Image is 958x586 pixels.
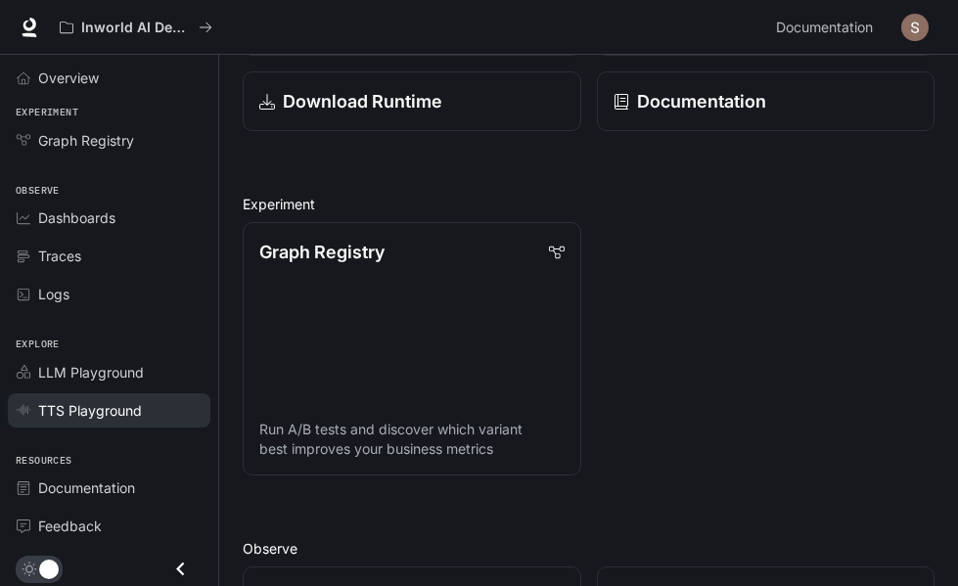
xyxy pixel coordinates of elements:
[51,8,221,47] button: All workspaces
[243,71,581,131] a: Download Runtime
[901,14,929,41] img: User avatar
[8,239,210,273] a: Traces
[8,201,210,235] a: Dashboards
[38,246,81,266] span: Traces
[895,8,935,47] button: User avatar
[39,558,59,579] span: Dark mode toggle
[243,194,935,214] h2: Experiment
[38,284,69,304] span: Logs
[8,123,210,158] a: Graph Registry
[259,420,565,459] p: Run A/B tests and discover which variant best improves your business metrics
[38,477,135,498] span: Documentation
[38,130,134,151] span: Graph Registry
[259,239,385,265] p: Graph Registry
[8,355,210,389] a: LLM Playground
[597,71,935,131] a: Documentation
[38,68,99,88] span: Overview
[776,16,873,40] span: Documentation
[768,8,888,47] a: Documentation
[283,88,442,114] p: Download Runtime
[8,61,210,95] a: Overview
[8,277,210,311] a: Logs
[243,222,581,475] a: Graph RegistryRun A/B tests and discover which variant best improves your business metrics
[38,400,142,421] span: TTS Playground
[243,538,935,559] h2: Observe
[8,393,210,428] a: TTS Playground
[38,207,115,228] span: Dashboards
[8,471,210,505] a: Documentation
[637,88,766,114] p: Documentation
[8,509,210,543] a: Feedback
[38,362,144,383] span: LLM Playground
[81,20,191,36] p: Inworld AI Demos
[38,516,102,536] span: Feedback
